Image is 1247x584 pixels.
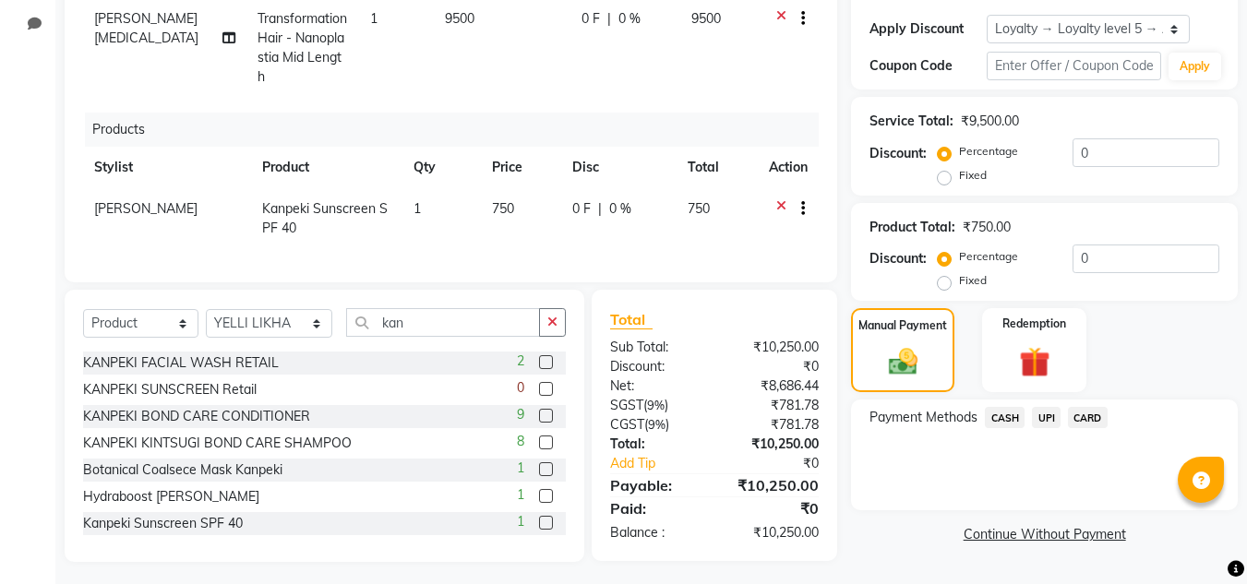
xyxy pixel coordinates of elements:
[1010,343,1060,381] img: _gift.svg
[251,147,402,188] th: Product
[445,10,474,27] span: 9500
[517,352,524,371] span: 2
[94,10,198,46] span: [PERSON_NAME][MEDICAL_DATA]
[561,147,677,188] th: Disc
[596,497,714,519] div: Paid:
[735,454,833,473] div: ₹0
[869,56,986,76] div: Coupon Code
[492,200,514,217] span: 750
[858,317,947,334] label: Manual Payment
[714,474,833,496] div: ₹10,250.00
[714,357,833,376] div: ₹0
[610,397,643,413] span: SGST
[596,396,714,415] div: ( )
[869,249,927,268] div: Discount:
[869,144,927,163] div: Discount:
[258,10,347,85] span: Transformation Hair - Nanoplastia Mid Length
[987,52,1161,80] input: Enter Offer / Coupon Code
[714,415,833,435] div: ₹781.78
[714,523,833,542] div: ₹10,250.00
[83,487,259,507] div: Hydraboost [PERSON_NAME]
[596,357,714,376] div: Discount:
[402,147,481,188] th: Qty
[83,407,310,426] div: KANPEKI BOND CARE CONDITIONER
[94,200,198,217] span: [PERSON_NAME]
[517,512,524,531] span: 1
[985,407,1025,428] span: CASH
[691,10,721,27] span: 9500
[346,308,540,337] input: Search or Scan
[596,376,714,396] div: Net:
[688,200,710,217] span: 750
[959,143,1018,160] label: Percentage
[618,9,641,29] span: 0 %
[517,378,524,398] span: 0
[517,405,524,424] span: 9
[869,408,977,427] span: Payment Methods
[572,199,591,219] span: 0 F
[961,112,1019,131] div: ₹9,500.00
[596,415,714,435] div: ( )
[596,338,714,357] div: Sub Total:
[855,525,1234,544] a: Continue Without Payment
[609,199,631,219] span: 0 %
[517,459,524,478] span: 1
[714,435,833,454] div: ₹10,250.00
[677,147,758,188] th: Total
[582,9,600,29] span: 0 F
[481,147,562,188] th: Price
[959,248,1018,265] label: Percentage
[648,417,665,432] span: 9%
[714,396,833,415] div: ₹781.78
[596,523,714,542] div: Balance :
[714,338,833,357] div: ₹10,250.00
[1169,53,1221,80] button: Apply
[963,218,1011,237] div: ₹750.00
[607,9,611,29] span: |
[598,199,602,219] span: |
[869,19,986,39] div: Apply Discount
[517,432,524,451] span: 8
[1032,407,1061,428] span: UPI
[869,218,955,237] div: Product Total:
[414,200,421,217] span: 1
[880,345,927,378] img: _cash.svg
[517,485,524,505] span: 1
[83,380,257,399] div: KANPEKI SUNSCREEN Retail
[83,353,279,373] div: KANPEKI FACIAL WASH RETAIL
[83,514,243,533] div: Kanpeki Sunscreen SPF 40
[1068,407,1108,428] span: CARD
[714,376,833,396] div: ₹8,686.44
[758,147,819,188] th: Action
[83,460,282,480] div: Botanical Coalsece Mask Kanpeki
[610,416,644,433] span: CGST
[610,310,653,329] span: Total
[714,497,833,519] div: ₹0
[647,398,665,412] span: 9%
[1002,316,1066,332] label: Redemption
[959,167,987,184] label: Fixed
[83,147,251,188] th: Stylist
[596,435,714,454] div: Total:
[83,434,352,453] div: KANPEKI KINTSUGI BOND CARE SHAMPOO
[959,272,987,289] label: Fixed
[869,112,953,131] div: Service Total:
[262,200,388,236] span: Kanpeki Sunscreen SPF 40
[596,474,714,496] div: Payable:
[370,10,378,27] span: 1
[85,113,833,147] div: Products
[596,454,734,473] a: Add Tip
